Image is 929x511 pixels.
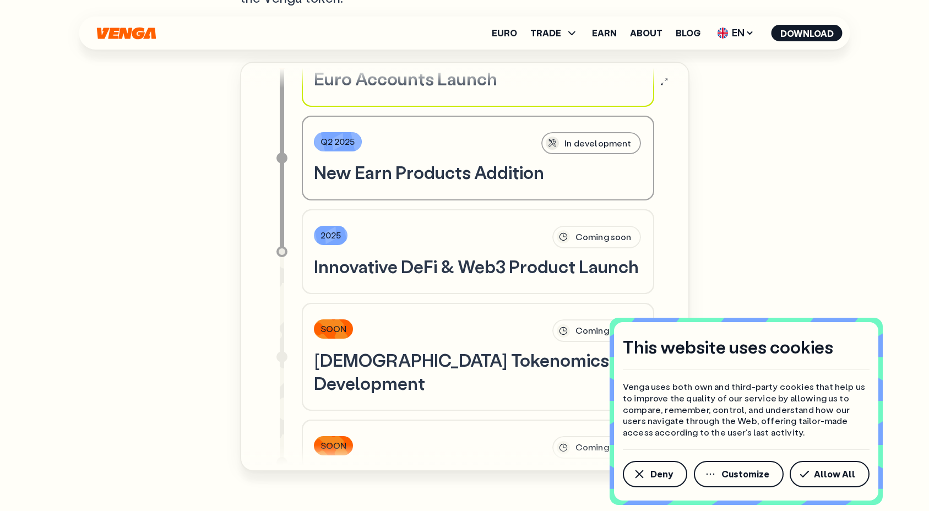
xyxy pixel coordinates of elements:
div: Q2 2025 [314,132,362,151]
p: Venga uses both own and third-party cookies that help us to improve the quality of our service by... [623,381,870,438]
h4: This website uses cookies [623,335,833,358]
button: Download [772,25,843,41]
span: EN [714,24,758,42]
div: Coming soon [551,225,642,249]
a: Blog [676,29,700,37]
a: Euro [492,29,517,37]
button: Customize [694,461,784,487]
button: Allow All [790,461,870,487]
a: Earn [592,29,617,37]
span: Deny [650,470,673,479]
div: In development [540,131,642,156]
div: Coming soon [551,318,642,343]
span: TRADE [530,29,561,37]
h3: Innovative DeFi & Web3 Product Launch [314,255,642,278]
div: Coming soon [551,435,642,460]
button: Deny [623,461,687,487]
div: SOON [314,319,354,339]
img: flag-uk [718,28,729,39]
h3: New Earn Products Addition [314,161,642,184]
span: Allow All [814,470,855,479]
span: Customize [721,470,769,479]
svg: Home [96,27,157,40]
h3: [DEMOGRAPHIC_DATA] Tokenomics Development [314,349,642,394]
a: About [630,29,662,37]
div: 2025 [314,226,348,245]
div: SOON [314,436,354,455]
span: TRADE [530,26,579,40]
